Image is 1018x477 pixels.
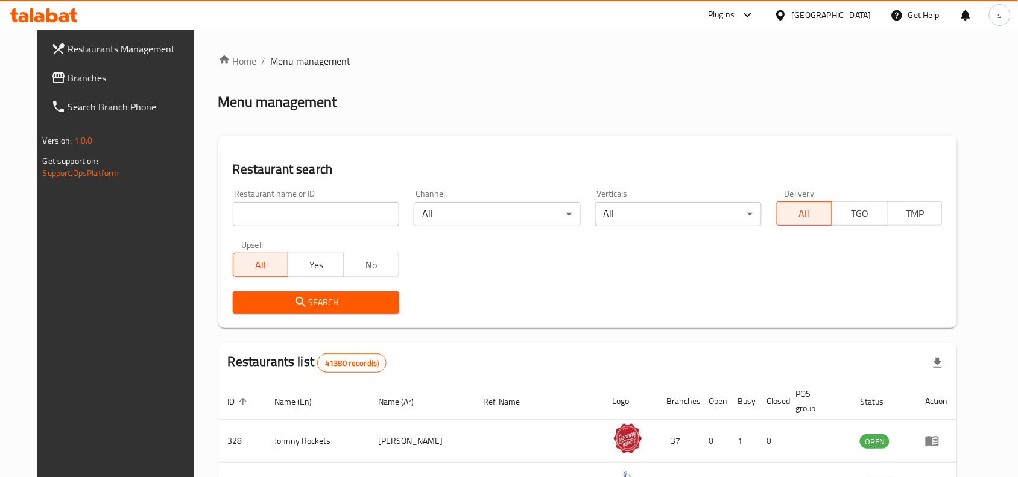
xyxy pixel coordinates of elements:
[241,241,264,249] label: Upsell
[613,423,643,453] img: Johnny Rockets
[42,92,207,121] a: Search Branch Phone
[923,349,952,377] div: Export file
[228,394,251,409] span: ID
[776,201,832,226] button: All
[43,165,119,181] a: Support.OpsPlatform
[368,420,473,463] td: [PERSON_NAME]
[349,256,394,274] span: No
[218,92,337,112] h2: Menu management
[483,394,536,409] span: Ref. Name
[265,420,369,463] td: Johnny Rockets
[729,420,757,463] td: 1
[68,71,197,85] span: Branches
[782,205,827,223] span: All
[242,295,390,310] span: Search
[860,434,890,449] div: OPEN
[288,253,344,277] button: Yes
[700,420,729,463] td: 0
[233,291,399,314] button: Search
[318,358,386,369] span: 41380 record(s)
[603,383,657,420] th: Logo
[262,54,266,68] li: /
[657,420,700,463] td: 37
[893,205,938,223] span: TMP
[228,353,387,373] h2: Restaurants list
[785,189,815,198] label: Delivery
[832,201,888,226] button: TGO
[915,383,957,420] th: Action
[218,420,265,463] td: 328
[42,63,207,92] a: Branches
[657,383,700,420] th: Branches
[233,253,289,277] button: All
[275,394,328,409] span: Name (En)
[233,160,943,178] h2: Restaurant search
[317,353,387,373] div: Total records count
[378,394,429,409] span: Name (Ar)
[700,383,729,420] th: Open
[43,133,72,148] span: Version:
[887,201,943,226] button: TMP
[792,8,871,22] div: [GEOGRAPHIC_DATA]
[414,202,580,226] div: All
[68,100,197,114] span: Search Branch Phone
[757,383,786,420] th: Closed
[68,42,197,56] span: Restaurants Management
[729,383,757,420] th: Busy
[271,54,351,68] span: Menu management
[42,34,207,63] a: Restaurants Management
[293,256,339,274] span: Yes
[238,256,284,274] span: All
[43,153,98,169] span: Get support on:
[860,394,899,409] span: Status
[860,435,890,449] span: OPEN
[997,8,1002,22] span: s
[218,54,958,68] nav: breadcrumb
[218,54,257,68] a: Home
[233,202,399,226] input: Search for restaurant name or ID..
[74,133,93,148] span: 1.0.0
[925,434,947,448] div: Menu
[708,8,735,22] div: Plugins
[595,202,762,226] div: All
[343,253,399,277] button: No
[796,387,836,415] span: POS group
[757,420,786,463] td: 0
[837,205,883,223] span: TGO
